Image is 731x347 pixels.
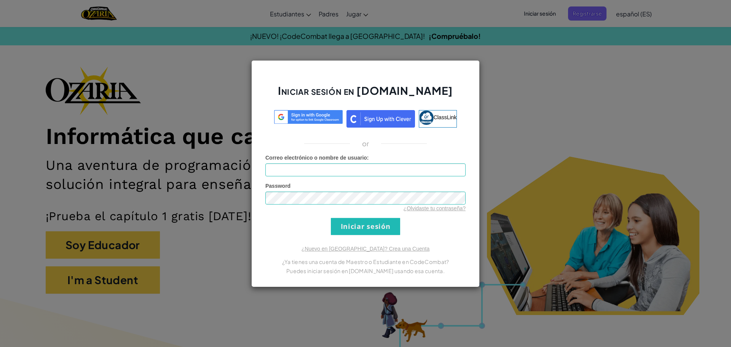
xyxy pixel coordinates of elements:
p: Puedes iniciar sesión en [DOMAIN_NAME] usando esa cuenta. [265,266,466,275]
input: Iniciar sesión [331,218,400,235]
label: : [265,154,369,162]
a: ¿Olvidaste tu contraseña? [404,205,466,211]
span: Correo electrónico o nombre de usuario [265,155,367,161]
a: ¿Nuevo en [GEOGRAPHIC_DATA]? Crea una Cuenta [302,246,429,252]
span: ClassLink [434,114,457,120]
img: log-in-google-sso.svg [274,110,343,124]
h2: Iniciar sesión en [DOMAIN_NAME] [265,83,466,106]
p: or [362,139,369,148]
p: ¿Ya tienes una cuenta de Maestro o Estudiante en CodeCombat? [265,257,466,266]
img: clever_sso_button@2x.png [346,110,415,128]
span: Password [265,183,290,189]
img: classlink-logo-small.png [419,110,434,125]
